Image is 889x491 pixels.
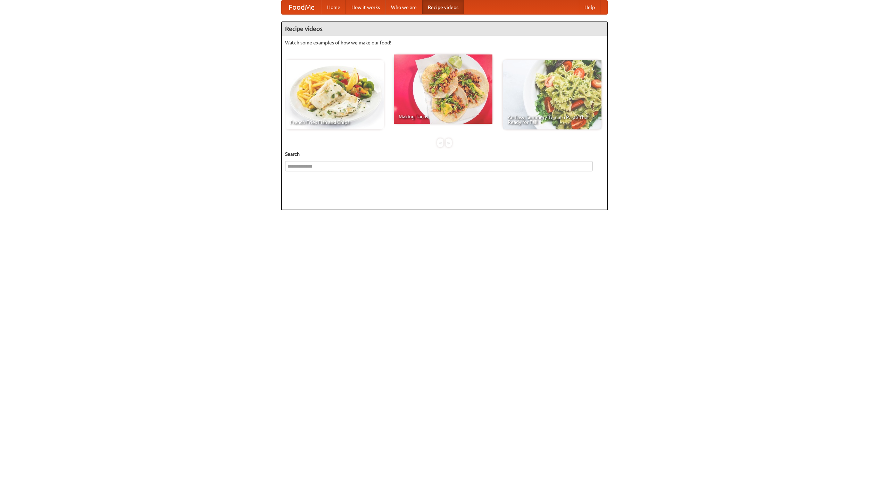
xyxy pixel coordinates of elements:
[290,120,379,125] span: French Fries Fish and Chips
[446,138,452,147] div: »
[399,114,488,119] span: Making Tacos
[385,0,422,14] a: Who we are
[282,22,607,36] h4: Recipe videos
[579,0,600,14] a: Help
[346,0,385,14] a: How it works
[503,60,601,129] a: An Easy, Summery Tomato Pasta That's Ready for Fall
[285,60,384,129] a: French Fries Fish and Chips
[282,0,322,14] a: FoodMe
[285,151,604,158] h5: Search
[285,39,604,46] p: Watch some examples of how we make our food!
[422,0,464,14] a: Recipe videos
[394,54,492,124] a: Making Tacos
[508,115,597,125] span: An Easy, Summery Tomato Pasta That's Ready for Fall
[437,138,443,147] div: «
[322,0,346,14] a: Home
